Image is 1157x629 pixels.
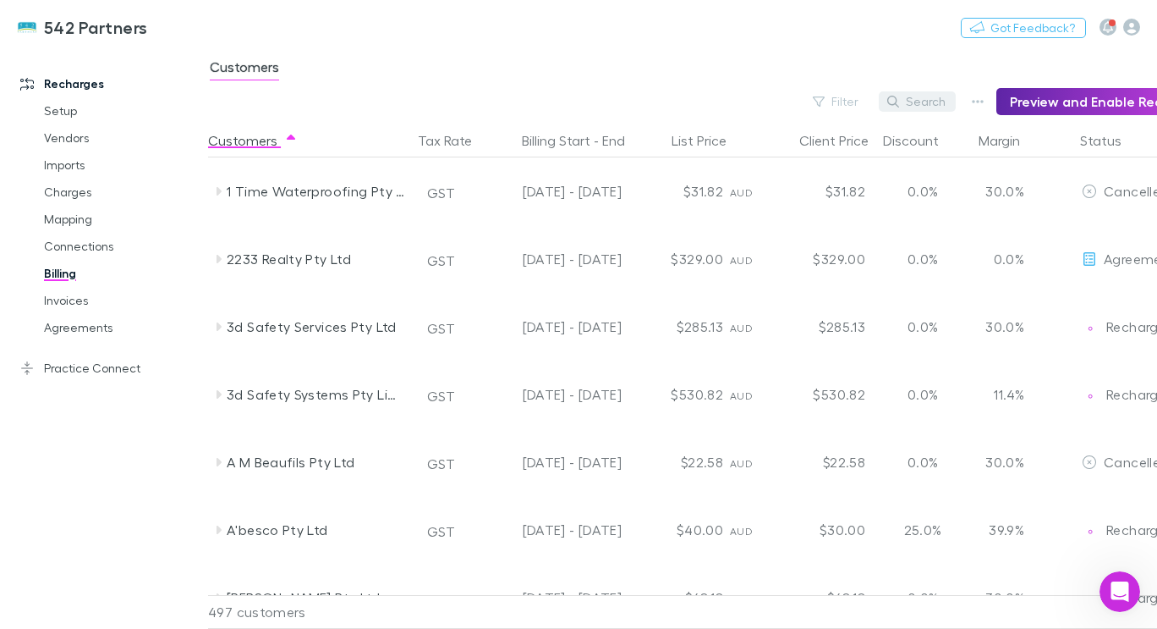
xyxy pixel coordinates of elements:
[799,124,889,157] button: Client Price
[17,17,37,37] img: 542 Partners's Logo
[418,124,492,157] button: Tax Rate
[980,452,1024,472] p: 30.0%
[419,518,463,545] button: GST
[730,525,753,538] span: AUD
[872,157,973,225] div: 0.0%
[208,124,298,157] button: Customers
[770,157,872,225] div: $31.82
[770,293,872,361] div: $285.13
[730,457,753,470] span: AUD
[227,428,406,496] div: A M Beaufils Pty Ltd
[483,496,622,564] div: [DATE] - [DATE]
[227,361,406,428] div: 3d Safety Systems Pty Limited
[980,181,1024,201] p: 30.0%
[227,225,406,293] div: 2233 Realty Pty Ltd
[872,361,973,428] div: 0.0%
[628,225,730,293] div: $329.00
[11,7,43,39] button: go back
[628,157,730,225] div: $31.82
[103,454,147,488] span: disappointed reaction
[27,233,217,260] a: Connections
[27,314,217,341] a: Agreements
[980,520,1024,540] p: 39.9%
[227,293,406,361] div: 3d Safety Services Pty Ltd
[156,454,181,488] span: 😐
[483,157,622,225] div: [DATE] - [DATE]
[770,225,872,293] div: $329.00
[872,293,973,361] div: 0.0%
[200,454,225,488] span: 😃
[628,496,730,564] div: $40.00
[872,225,973,293] div: 0.0%
[27,124,217,152] a: Vendors
[419,315,463,342] button: GST
[1082,591,1099,608] img: Recharging
[980,588,1024,608] p: 30.0%
[419,450,463,477] button: GST
[112,454,137,488] span: 😞
[522,124,645,157] button: Billing Start - End
[419,383,463,410] button: GST
[980,384,1024,405] p: 11.4%
[1082,320,1099,337] img: Recharging
[628,293,730,361] div: $285.13
[872,496,973,564] div: 25.0%
[1082,523,1099,540] img: Recharging
[419,247,463,274] button: GST
[730,322,753,334] span: AUD
[483,225,622,293] div: [DATE] - [DATE]
[483,361,622,428] div: [DATE] - [DATE]
[27,260,217,287] a: Billing
[1099,571,1140,612] iframe: Intercom live chat
[883,124,959,157] button: Discount
[980,249,1024,269] p: 0.0%
[44,17,148,37] h3: 542 Partners
[1082,388,1099,405] img: Recharging
[770,428,872,496] div: $22.58
[27,287,217,314] a: Invoices
[27,179,217,206] a: Charges
[297,7,327,37] div: Close
[879,91,956,112] button: Search
[265,7,297,39] button: Expand window
[27,97,217,124] a: Setup
[20,437,318,455] div: Did this answer your question?
[872,428,973,496] div: 0.0%
[804,91,869,112] button: Filter
[730,186,753,199] span: AUD
[961,18,1086,38] button: Got Feedback?
[980,317,1024,337] p: 30.0%
[770,496,872,564] div: $30.00
[1080,124,1142,157] button: Status
[979,124,1040,157] button: Margin
[27,206,217,233] a: Mapping
[147,454,191,488] span: neutral face reaction
[483,428,622,496] div: [DATE] - [DATE]
[208,595,411,629] div: 497 customers
[227,157,406,225] div: 1 Time Waterproofing Pty Ltd
[7,7,158,47] a: 542 Partners
[628,361,730,428] div: $530.82
[3,70,217,97] a: Recharges
[770,361,872,428] div: $530.82
[730,389,753,402] span: AUD
[628,428,730,496] div: $22.58
[191,454,235,488] span: smiley reaction
[227,496,406,564] div: A'besco Pty Ltd
[210,58,279,80] span: Customers
[730,254,753,267] span: AUD
[419,179,463,207] button: GST
[730,593,753,605] span: AUD
[101,509,237,522] a: Open in help center
[672,124,747,157] button: List Price
[3,355,217,382] a: Practice Connect
[27,152,217,179] a: Imports
[483,293,622,361] div: [DATE] - [DATE]
[419,586,463,613] button: GST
